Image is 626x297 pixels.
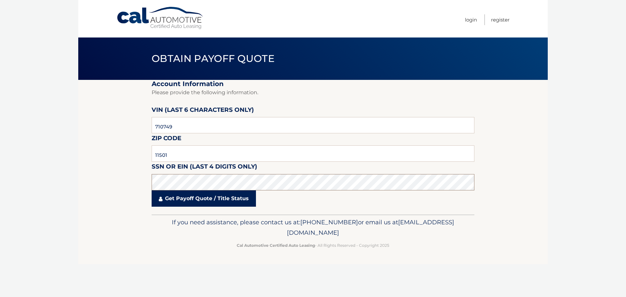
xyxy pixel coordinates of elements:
[237,243,315,248] strong: Cal Automotive Certified Auto Leasing
[152,52,275,65] span: Obtain Payoff Quote
[152,88,474,97] p: Please provide the following information.
[491,14,510,25] a: Register
[300,218,358,226] span: [PHONE_NUMBER]
[465,14,477,25] a: Login
[152,105,254,117] label: VIN (last 6 characters only)
[152,190,256,207] a: Get Payoff Quote / Title Status
[156,242,470,249] p: - All Rights Reserved - Copyright 2025
[116,7,204,30] a: Cal Automotive
[152,80,474,88] h2: Account Information
[152,162,257,174] label: SSN or EIN (last 4 digits only)
[156,217,470,238] p: If you need assistance, please contact us at: or email us at
[152,133,181,145] label: Zip Code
